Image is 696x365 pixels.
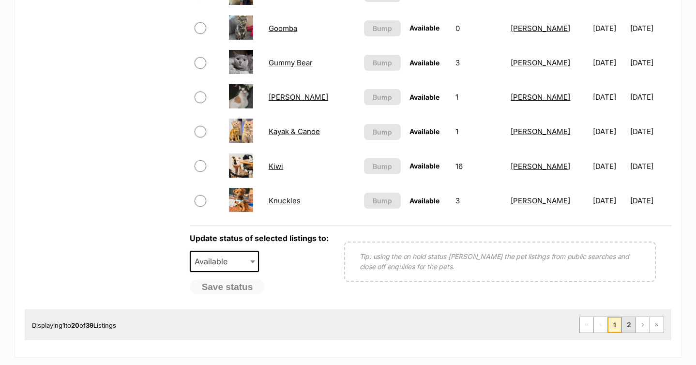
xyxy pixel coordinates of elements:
[622,317,635,333] a: Page 2
[191,255,237,268] span: Available
[409,59,439,67] span: Available
[269,92,328,102] a: [PERSON_NAME]
[630,184,670,217] td: [DATE]
[589,12,629,45] td: [DATE]
[452,80,506,114] td: 1
[409,93,439,101] span: Available
[452,46,506,79] td: 3
[452,184,506,217] td: 3
[636,317,650,333] a: Next page
[511,127,570,136] a: [PERSON_NAME]
[409,197,439,205] span: Available
[190,251,259,272] span: Available
[589,184,629,217] td: [DATE]
[373,161,392,171] span: Bump
[452,115,506,148] td: 1
[364,89,401,105] button: Bump
[650,317,664,333] a: Last page
[630,115,670,148] td: [DATE]
[589,150,629,183] td: [DATE]
[364,158,401,174] button: Bump
[511,162,570,171] a: [PERSON_NAME]
[269,162,283,171] a: Kiwi
[269,196,301,205] a: Knuckles
[373,23,392,33] span: Bump
[511,92,570,102] a: [PERSON_NAME]
[630,46,670,79] td: [DATE]
[589,80,629,114] td: [DATE]
[594,317,607,333] span: Previous page
[62,321,65,329] strong: 1
[579,317,664,333] nav: Pagination
[190,233,329,243] label: Update status of selected listings to:
[589,115,629,148] td: [DATE]
[373,196,392,206] span: Bump
[452,12,506,45] td: 0
[589,46,629,79] td: [DATE]
[630,150,670,183] td: [DATE]
[630,12,670,45] td: [DATE]
[190,279,265,295] button: Save status
[364,20,401,36] button: Bump
[373,58,392,68] span: Bump
[360,251,640,272] p: Tip: using the on hold status [PERSON_NAME] the pet listings from public searches and close off e...
[373,92,392,102] span: Bump
[269,58,313,67] a: Gummy Bear
[269,127,320,136] a: Kayak & Canoe
[608,317,621,333] span: Page 1
[269,24,297,33] a: Goomba
[86,321,93,329] strong: 39
[364,55,401,71] button: Bump
[409,127,439,136] span: Available
[511,24,570,33] a: [PERSON_NAME]
[452,150,506,183] td: 16
[364,124,401,140] button: Bump
[373,127,392,137] span: Bump
[364,193,401,209] button: Bump
[409,24,439,32] span: Available
[229,153,253,178] img: Kiwi
[511,196,570,205] a: [PERSON_NAME]
[409,162,439,170] span: Available
[630,80,670,114] td: [DATE]
[32,321,116,329] span: Displaying to of Listings
[71,321,79,329] strong: 20
[511,58,570,67] a: [PERSON_NAME]
[580,317,593,333] span: First page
